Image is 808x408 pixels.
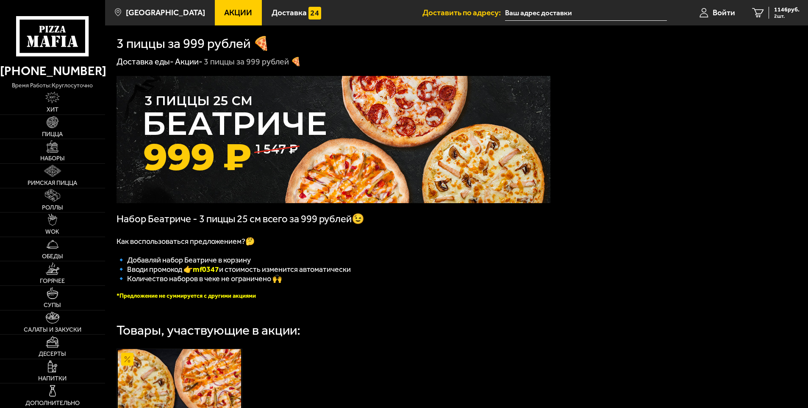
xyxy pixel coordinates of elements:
[272,8,307,17] span: Доставка
[117,292,256,299] font: *Предложение не суммируется с другими акциями
[47,107,58,113] span: Хит
[117,255,251,265] span: 🔹 Добавляй набор Беатриче в корзину
[121,353,134,366] img: Акционный
[117,76,550,203] img: 1024x1024
[40,278,65,284] span: Горячее
[28,180,77,186] span: Римская пицца
[117,56,174,67] a: Доставка еды-
[117,237,255,246] span: Как воспользоваться предложением?🤔
[117,37,270,50] h1: 3 пиццы за 999 рублей 🍕
[713,8,735,17] span: Войти
[117,265,351,274] span: 🔹 Вводи промокод 👉 и стоимость изменится автоматически
[24,327,81,333] span: Салаты и закуски
[774,7,800,13] span: 1146 руб.
[40,156,65,162] span: Наборы
[224,8,252,17] span: Акции
[45,229,59,235] span: WOK
[505,5,666,21] input: Ваш адрес доставки
[175,56,203,67] a: Акции-
[117,213,364,225] span: Набор Беатриче - 3 пиццы 25 см всего за 999 рублей😉
[204,56,301,67] div: 3 пиццы за 999 рублей 🍕
[308,7,321,20] img: 15daf4d41897b9f0e9f617042186c801.svg
[39,351,66,357] span: Десерты
[42,205,63,211] span: Роллы
[117,324,300,337] div: Товары, участвующие в акции:
[193,265,219,274] b: mf0347
[422,8,505,17] span: Доставить по адресу:
[44,302,61,308] span: Супы
[25,400,80,406] span: Дополнительно
[38,376,67,382] span: Напитки
[42,131,63,137] span: Пицца
[42,254,63,260] span: Обеды
[774,14,800,19] span: 2 шт.
[126,8,205,17] span: [GEOGRAPHIC_DATA]
[117,274,282,283] span: 🔹 Количество наборов в чеке не ограничено 🙌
